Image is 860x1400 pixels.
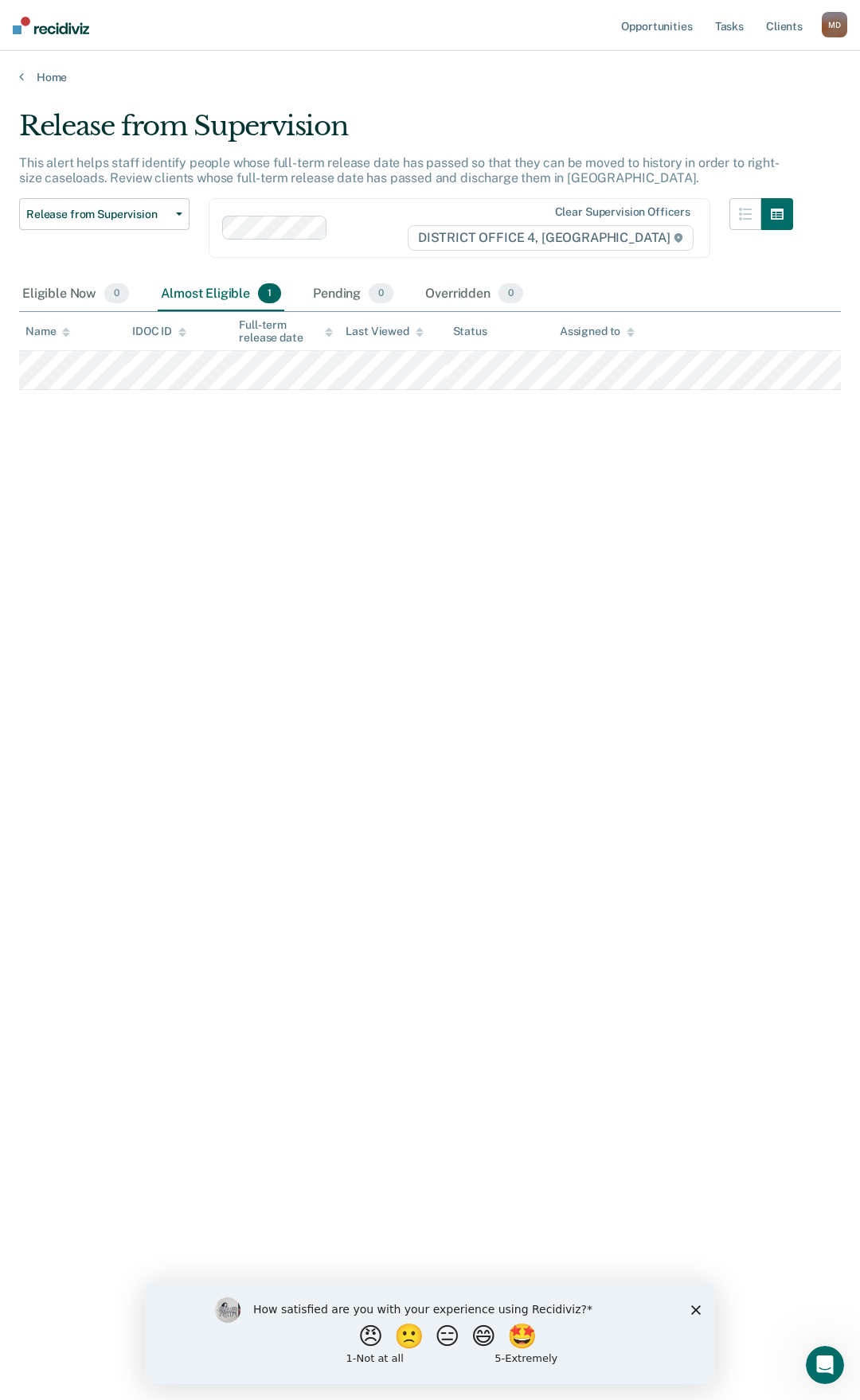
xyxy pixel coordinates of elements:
span: Release from Supervision [26,208,170,221]
span: 0 [498,283,523,304]
div: Overridden0 [422,277,526,312]
p: This alert helps staff identify people whose full-term release date has passed so that they can b... [19,155,780,185]
div: Clear supervision officers [555,205,690,219]
iframe: Survey by Kim from Recidiviz [145,1281,715,1384]
div: Full-term release date [239,318,333,345]
div: Assigned to [560,325,635,338]
div: IDOC ID [132,325,186,338]
button: Release from Supervision [19,198,190,230]
div: M D [822,12,847,37]
div: Name [25,325,70,338]
div: Eligible Now0 [19,277,132,312]
div: Status [453,325,487,338]
span: 1 [258,283,281,304]
div: Pending0 [310,277,397,312]
div: Almost Eligible1 [158,277,284,312]
a: Home [19,70,841,84]
button: MD [822,12,847,37]
div: Release from Supervision [19,110,793,155]
div: Last Viewed [346,325,423,338]
iframe: Intercom live chat [806,1346,844,1384]
span: 0 [104,283,129,304]
img: Recidiviz [13,17,89,34]
span: 0 [369,283,393,304]
span: DISTRICT OFFICE 4, [GEOGRAPHIC_DATA] [408,225,694,251]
